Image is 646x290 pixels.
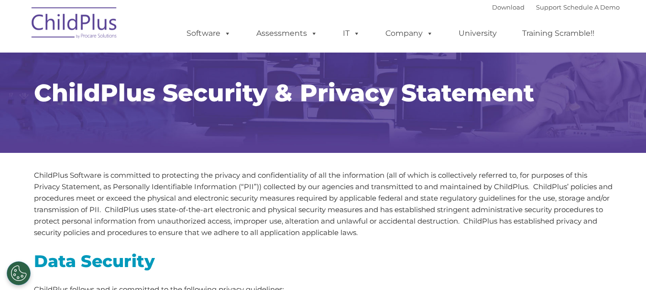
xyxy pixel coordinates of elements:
a: Schedule A Demo [563,3,620,11]
font: | [492,3,620,11]
a: Training Scramble!! [513,24,604,43]
a: IT [333,24,370,43]
a: Company [376,24,443,43]
a: University [449,24,506,43]
a: Download [492,3,525,11]
a: Software [177,24,241,43]
h2: Data Security [34,250,613,272]
a: Assessments [247,24,327,43]
span: ChildPlus Security & Privacy Statement [34,78,534,107]
img: ChildPlus by Procare Solutions [27,0,122,48]
p: ChildPlus Software is committed to protecting the privacy and confidentiality of all the informat... [34,170,613,238]
a: Support [536,3,561,11]
button: Cookies Settings [7,261,31,285]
